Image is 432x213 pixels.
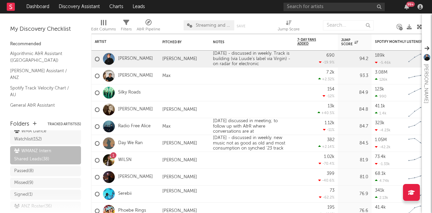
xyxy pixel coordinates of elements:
div: +2.14 % [318,144,334,149]
div: 84.7 [341,123,368,131]
div: [DATE] - discussed in weekly. new music not as good as old and most consumption on synched '23 track [210,135,294,151]
div: 99 + [406,2,415,7]
div: [PERSON_NAME] [159,175,200,180]
div: 3.08M [375,70,387,75]
div: Spotify Monthly Listeners [375,40,426,44]
a: WILSN [118,157,132,163]
div: 84.8 [341,106,368,114]
div: A&R Pipeline [137,17,160,36]
div: -62.2 % [319,195,334,199]
div: 4.74k [375,179,389,183]
div: -19.9 % [319,60,334,64]
div: [PERSON_NAME] [159,56,200,62]
a: [PERSON_NAME] Assistant / ANZ [10,67,74,81]
div: 41.1k [375,104,385,108]
a: Passed(8) [10,166,81,176]
div: [PERSON_NAME] [159,158,200,163]
div: Pitched By [162,40,196,44]
div: 1.4k [375,111,386,115]
input: Search... [323,20,374,30]
div: -5.46k [375,60,391,65]
div: Jump Score [278,25,300,33]
div: +2.32 % [318,77,334,81]
div: Recommended [10,40,81,48]
div: [PERSON_NAME] [159,141,200,146]
div: 126k [375,77,387,82]
div: 84.9 [341,89,368,97]
div: 76.9 [341,190,368,198]
div: 2.13k [375,195,388,200]
div: WMANZ Intern Shared Leads ( 38 ) [14,147,62,163]
div: [DATE] - discussed in weekly. Track is building (via Luude's label via Virgin) - on radar for ele... [210,51,294,67]
div: Passed ( 8 ) [14,167,34,175]
div: [PERSON_NAME] [159,107,200,112]
a: [PERSON_NAME] [118,174,153,180]
button: Save [237,24,245,28]
a: Serebii [118,191,132,197]
div: Missed ( 9 ) [14,179,33,187]
div: 1.12k [325,121,334,125]
a: Missed(9) [10,178,81,188]
div: A&R Pipeline [137,25,160,33]
div: [PERSON_NAME] [422,64,430,103]
div: 93.3 [341,72,368,80]
div: ANZ Roster ( 36 ) [14,203,52,211]
div: 154 [327,87,334,91]
div: 382 [327,138,334,142]
div: Filters [121,25,132,33]
div: 189k [375,53,385,58]
div: 1.05M [375,138,387,142]
div: Folders [10,120,29,128]
div: 195 [327,205,334,210]
div: Edit Columns [91,25,116,33]
a: WMANZ Intern Shared Leads(38) [10,146,81,164]
div: Filters [121,17,132,36]
div: +40.5 % [318,111,334,115]
div: -4.23k [375,128,390,132]
div: -70.4 % [319,161,334,166]
div: 73.4k [375,155,386,159]
div: [PERSON_NAME] [159,189,200,199]
a: Algorithmic A&R Assistant ([GEOGRAPHIC_DATA]) [10,50,74,64]
div: -12 % [323,94,334,98]
div: 341k [375,188,384,193]
div: 990 [375,94,386,99]
div: Max [159,73,174,79]
div: 94.2 [341,55,368,63]
div: WMA Dance Watchlist ( 152 ) [14,127,62,143]
a: Day We Ran [118,140,143,146]
div: 73 [330,188,334,193]
a: [PERSON_NAME] [118,56,153,62]
button: Tracked Artists(5) [48,123,81,126]
div: -1.33k [375,162,390,166]
div: [DATE] discussed in meeting; to follow up with A&R where conversations are at [210,118,294,134]
div: -42.2k [375,145,390,149]
div: 323k [375,121,384,125]
div: 7.2k [326,70,334,75]
span: Streaming and Audience Overview (copy) [196,23,231,28]
a: Signed(1) [10,190,81,200]
a: [PERSON_NAME] [118,107,153,112]
div: -40.6 % [318,178,334,183]
div: 41.4k [375,205,386,210]
a: General A&R Assistant ([GEOGRAPHIC_DATA]) [10,102,74,115]
a: ANZ Roster(36) [10,202,81,212]
a: [PERSON_NAME] [118,73,153,79]
div: Max [159,124,174,129]
div: Jump Score [341,38,358,46]
a: Silky Roads [118,90,141,96]
div: -11 % [323,128,334,132]
div: Jump Score [278,17,300,36]
button: 99+ [404,4,409,9]
div: 123k [375,87,384,91]
div: My Discovery Checklist [10,25,81,33]
div: 84.5 [341,139,368,148]
a: Spotify Track Velocity Chart / AU [10,84,74,98]
div: Notes [213,40,280,44]
a: Radio Free Alice [118,124,151,129]
div: 81.9 [341,156,368,164]
div: 68.1k [375,171,386,176]
span: 7-Day Fans Added [297,38,324,46]
div: 690 [326,53,334,58]
div: Signed ( 1 ) [14,191,33,199]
